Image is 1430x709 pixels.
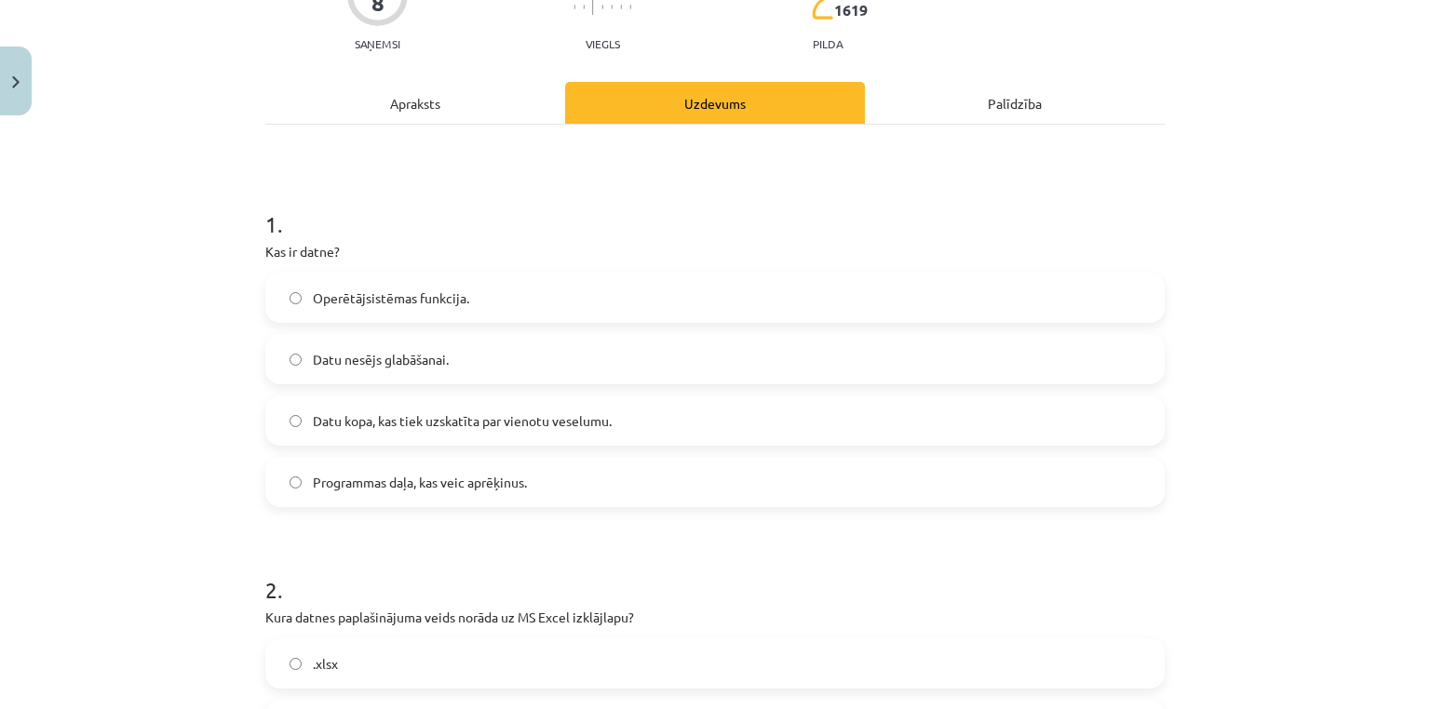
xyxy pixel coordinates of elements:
[629,5,631,9] img: icon-short-line-57e1e144782c952c97e751825c79c345078a6d821885a25fce030b3d8c18986b.svg
[313,288,469,308] span: Operētājsistēmas funkcija.
[611,5,613,9] img: icon-short-line-57e1e144782c952c97e751825c79c345078a6d821885a25fce030b3d8c18986b.svg
[865,82,1165,124] div: Palīdzība
[290,292,302,304] input: Operētājsistēmas funkcija.
[601,5,603,9] img: icon-short-line-57e1e144782c952c97e751825c79c345078a6d821885a25fce030b3d8c18986b.svg
[265,82,565,124] div: Apraksts
[573,5,575,9] img: icon-short-line-57e1e144782c952c97e751825c79c345078a6d821885a25fce030b3d8c18986b.svg
[290,354,302,366] input: Datu nesējs glabāšanai.
[290,415,302,427] input: Datu kopa, kas tiek uzskatīta par vienotu veselumu.
[347,37,408,50] p: Saņemsi
[586,37,620,50] p: Viegls
[265,608,1165,627] p: Kura datnes paplašinājuma veids norāda uz MS Excel izklājlapu?
[12,76,20,88] img: icon-close-lesson-0947bae3869378f0d4975bcd49f059093ad1ed9edebbc8119c70593378902aed.svg
[813,37,843,50] p: pilda
[313,350,449,369] span: Datu nesējs glabāšanai.
[565,82,865,124] div: Uzdevums
[265,179,1165,236] h1: 1 .
[290,658,302,670] input: .xlsx
[834,2,868,19] span: 1619
[620,5,622,9] img: icon-short-line-57e1e144782c952c97e751825c79c345078a6d821885a25fce030b3d8c18986b.svg
[583,5,585,9] img: icon-short-line-57e1e144782c952c97e751825c79c345078a6d821885a25fce030b3d8c18986b.svg
[265,242,1165,261] p: Kas ir datne?
[290,476,302,488] input: Programmas daļa, kas veic aprēķinus.
[265,544,1165,602] h1: 2 .
[313,411,612,431] span: Datu kopa, kas tiek uzskatīta par vienotu veselumu.
[313,654,338,674] span: .xlsx
[313,473,527,492] span: Programmas daļa, kas veic aprēķinus.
